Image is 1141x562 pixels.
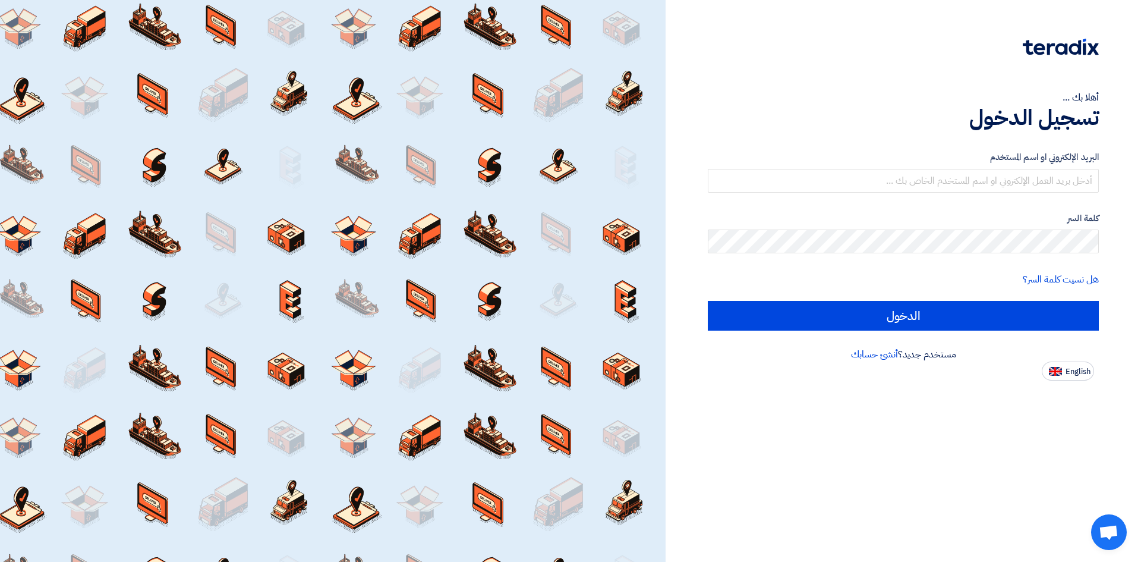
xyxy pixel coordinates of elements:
input: أدخل بريد العمل الإلكتروني او اسم المستخدم الخاص بك ... [708,169,1099,193]
img: Teradix logo [1023,39,1099,55]
a: هل نسيت كلمة السر؟ [1023,272,1099,287]
div: أهلا بك ... [708,90,1099,105]
input: الدخول [708,301,1099,331]
button: English [1042,362,1094,381]
img: en-US.png [1049,367,1062,376]
span: English [1066,368,1090,376]
label: كلمة السر [708,212,1099,225]
a: أنشئ حسابك [851,347,898,362]
div: Open chat [1091,514,1127,550]
h1: تسجيل الدخول [708,105,1099,131]
label: البريد الإلكتروني او اسم المستخدم [708,150,1099,164]
div: مستخدم جديد؟ [708,347,1099,362]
